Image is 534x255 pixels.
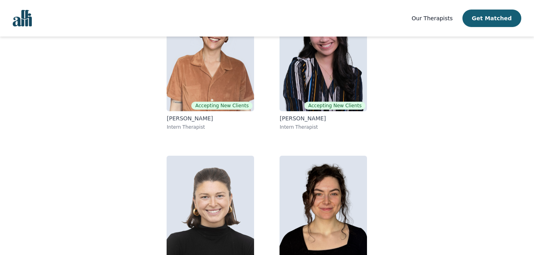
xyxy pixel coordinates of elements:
p: [PERSON_NAME] [280,114,367,122]
button: Get Matched [462,10,521,27]
img: alli logo [13,10,32,27]
p: Intern Therapist [280,124,367,130]
p: [PERSON_NAME] [167,114,254,122]
span: Accepting New Clients [191,102,252,110]
p: Intern Therapist [167,124,254,130]
span: Our Therapists [412,15,452,21]
span: Accepting New Clients [304,102,365,110]
a: Our Therapists [412,14,452,23]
